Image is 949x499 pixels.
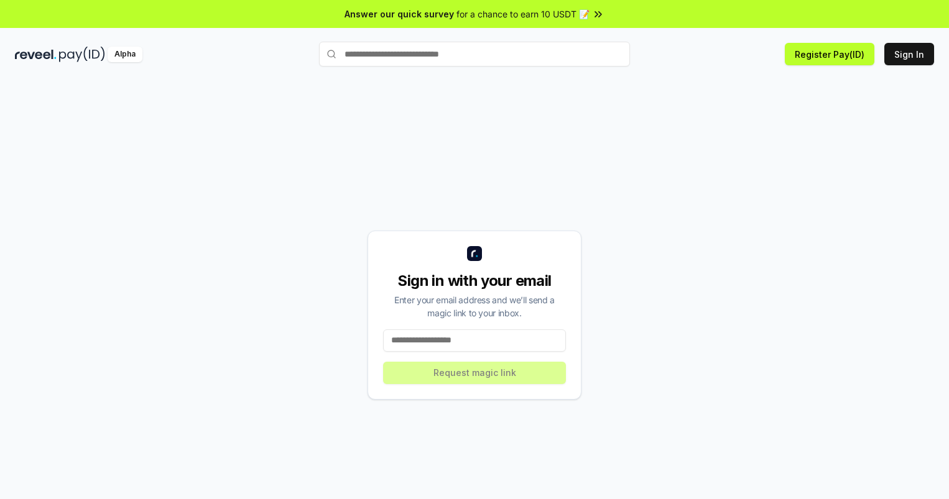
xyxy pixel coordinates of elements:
div: Alpha [108,47,142,62]
div: Enter your email address and we’ll send a magic link to your inbox. [383,293,566,319]
span: Answer our quick survey [345,7,454,21]
button: Sign In [884,43,934,65]
button: Register Pay(ID) [785,43,874,65]
img: reveel_dark [15,47,57,62]
img: logo_small [467,246,482,261]
span: for a chance to earn 10 USDT 📝 [456,7,590,21]
div: Sign in with your email [383,271,566,291]
img: pay_id [59,47,105,62]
